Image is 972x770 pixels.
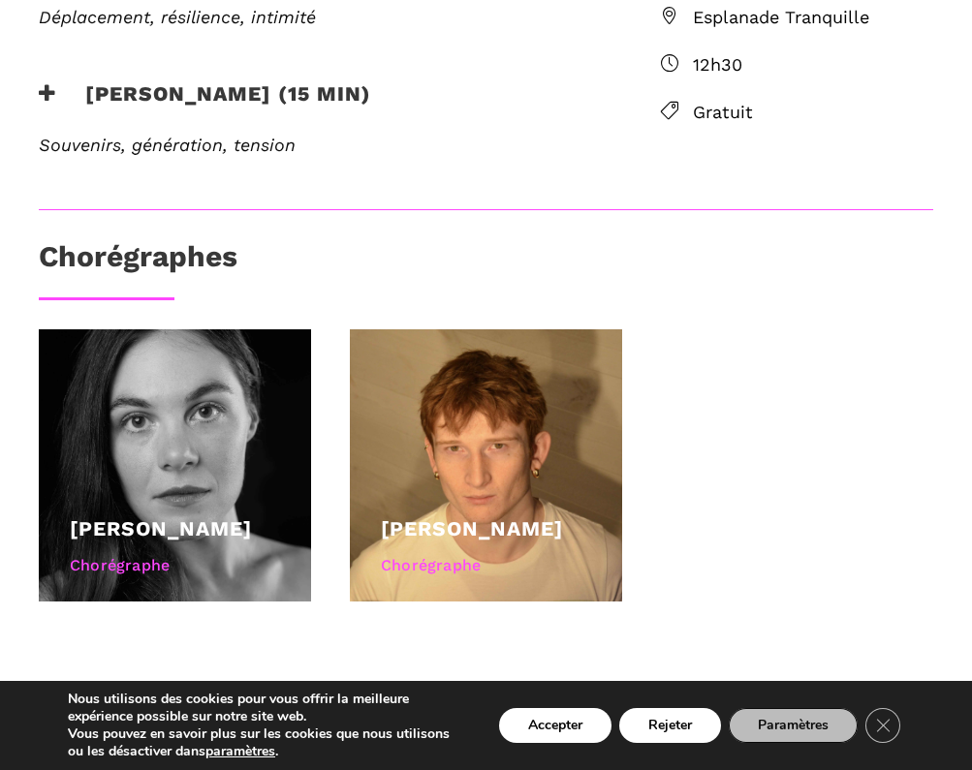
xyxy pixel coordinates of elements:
[619,708,721,743] button: Rejeter
[381,516,563,540] a: [PERSON_NAME]
[39,7,316,27] em: Déplacement, résilience, intimité
[205,743,275,760] button: paramètres
[693,99,933,127] span: Gratuit
[39,135,296,155] em: Souvenirs, génération, tension
[39,239,237,288] h3: Chorégraphes
[499,708,611,743] button: Accepter
[70,553,280,578] div: Chorégraphe
[729,708,858,743] button: Paramètres
[693,51,933,79] span: 12h30
[865,708,900,743] button: Close GDPR Cookie Banner
[68,725,466,760] p: Vous pouvez en savoir plus sur les cookies que nous utilisons ou les désactiver dans .
[381,553,591,578] div: Chorégraphe
[693,4,933,32] span: Esplanade Tranquille
[39,81,371,130] h3: [PERSON_NAME] (15 min)
[68,691,466,725] p: Nous utilisons des cookies pour vous offrir la meilleure expérience possible sur notre site web.
[70,516,252,540] a: [PERSON_NAME]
